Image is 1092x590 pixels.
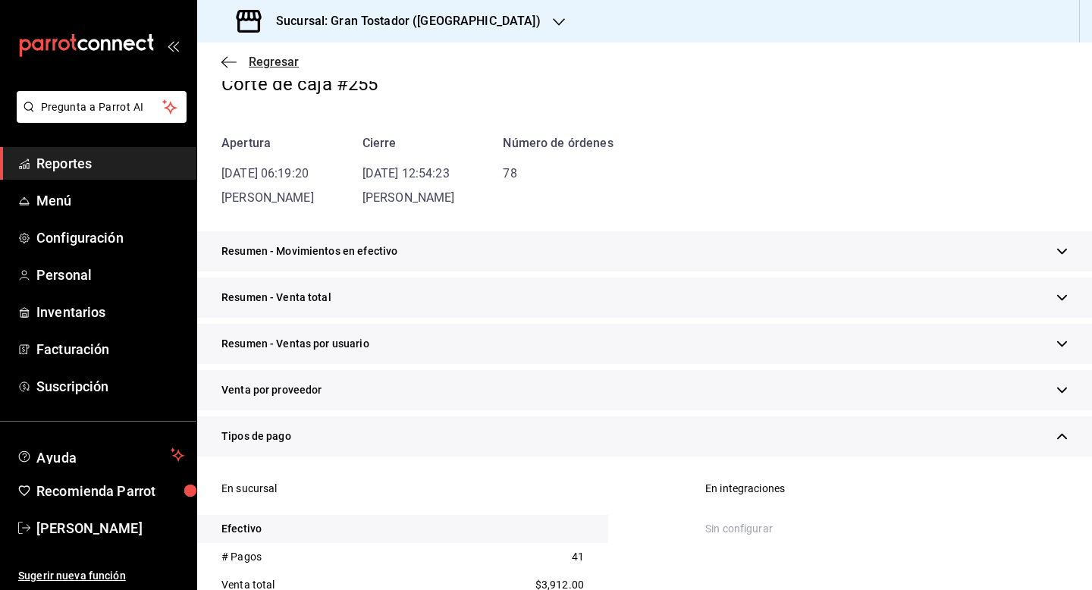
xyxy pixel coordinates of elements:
[362,190,455,205] span: [PERSON_NAME]
[264,12,541,30] h3: Sucursal: Gran Tostador ([GEOGRAPHIC_DATA])
[36,481,184,501] span: Recomienda Parrot
[36,265,184,285] span: Personal
[221,166,309,180] time: [DATE] 06:19:20
[36,302,184,322] span: Inventarios
[681,515,1092,543] div: Sin configurar
[36,518,184,538] span: [PERSON_NAME]
[249,55,299,69] span: Regresar
[572,549,584,565] div: 41
[221,71,1068,98] div: Corte de caja #255
[221,134,314,152] div: Apertura
[36,446,165,464] span: Ayuda
[362,134,455,152] div: Cierre
[17,91,187,123] button: Pregunta a Parrot AI
[221,290,331,306] span: Resumen - Venta total
[36,190,184,211] span: Menú
[681,475,1092,515] div: En integraciones
[221,336,369,352] span: Resumen - Ventas por usuario
[221,190,314,205] span: [PERSON_NAME]
[41,99,163,115] span: Pregunta a Parrot AI
[36,376,184,397] span: Suscripción
[221,428,291,444] span: Tipos de pago
[167,39,179,52] button: open_drawer_menu
[36,228,184,248] span: Configuración
[18,568,184,584] span: Sugerir nueva función
[36,153,184,174] span: Reportes
[221,521,262,537] div: Efectivo
[36,339,184,359] span: Facturación
[221,55,299,69] button: Regresar
[221,549,262,565] div: # Pagos
[221,243,397,259] span: Resumen - Movimientos en efectivo
[11,110,187,126] a: Pregunta a Parrot AI
[503,165,613,183] div: 78
[221,382,322,398] span: Venta por proveedor
[197,475,608,515] div: En sucursal
[362,166,450,180] time: [DATE] 12:54:23
[503,134,613,152] div: Número de órdenes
